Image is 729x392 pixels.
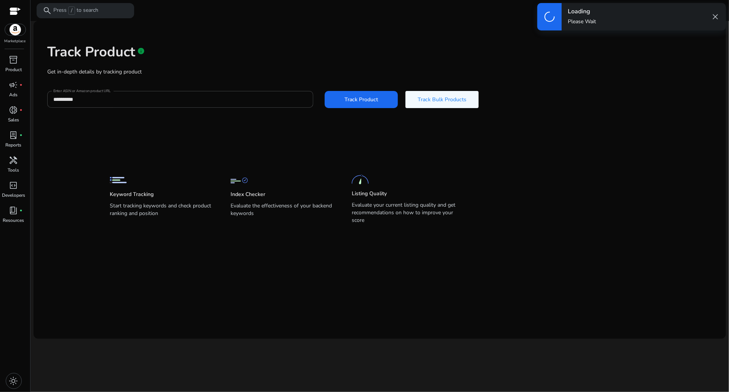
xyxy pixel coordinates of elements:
img: amazon.svg [5,24,26,35]
p: Start tracking keywords and check product ranking and position [110,202,215,223]
span: campaign [9,80,18,89]
p: Get in-depth details by tracking product [47,68,712,76]
span: fiber_manual_record [20,209,23,212]
span: book_4 [9,206,18,215]
p: Keyword Tracking [110,191,154,198]
span: fiber_manual_record [20,108,23,112]
p: Please Wait [568,18,596,25]
p: Developers [2,192,25,199]
span: progress_activity [542,9,557,24]
span: info [137,47,145,55]
h1: Track Product [47,44,135,60]
mat-label: Enter ASIN or Amazon product URL [53,88,111,94]
p: Evaluate the effectiveness of your backend keywords [231,202,336,223]
span: fiber_manual_record [20,83,23,86]
span: lab_profile [9,131,18,140]
span: Track Bulk Products [418,96,466,104]
span: search [43,6,52,15]
img: Keyword Tracking [110,172,127,189]
span: fiber_manual_record [20,134,23,137]
span: inventory_2 [9,55,18,64]
p: Tools [8,167,19,174]
p: Index Checker [231,191,265,198]
span: donut_small [9,105,18,115]
span: code_blocks [9,181,18,190]
p: Product [5,66,22,73]
p: Sales [8,116,19,123]
p: Reports [6,142,22,148]
p: Marketplace [5,38,26,44]
img: Index Checker [231,172,248,189]
span: close [711,12,720,21]
h4: Loading [568,8,596,15]
span: Track Product [344,96,378,104]
span: / [68,6,75,15]
p: Press to search [53,6,98,15]
p: Ads [10,91,18,98]
p: Resources [3,217,24,224]
span: light_mode [9,376,18,386]
span: handyman [9,156,18,165]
